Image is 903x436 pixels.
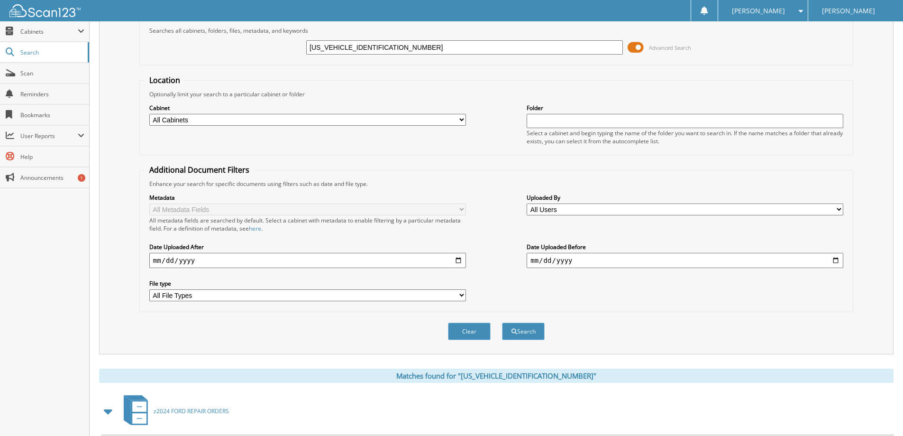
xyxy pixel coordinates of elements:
[527,129,843,145] div: Select a cabinet and begin typing the name of the folder you want to search in. If the name match...
[20,111,84,119] span: Bookmarks
[20,90,84,98] span: Reminders
[149,279,466,288] label: File type
[78,174,85,182] div: 1
[149,216,466,232] div: All metadata fields are searched by default. Select a cabinet with metadata to enable filtering b...
[527,253,843,268] input: end
[118,392,229,430] a: z2024 FORD REPAIR ORDERS
[20,132,78,140] span: User Reports
[249,224,261,232] a: here
[20,28,78,36] span: Cabinets
[99,369,894,383] div: Matches found for "[US_VEHICLE_IDENTIFICATION_NUMBER]"
[527,104,843,112] label: Folder
[822,8,875,14] span: [PERSON_NAME]
[856,390,903,436] iframe: Chat Widget
[20,153,84,161] span: Help
[502,323,545,340] button: Search
[145,90,848,98] div: Optionally limit your search to a particular cabinet or folder
[20,174,84,182] span: Announcements
[149,253,466,268] input: start
[649,44,691,51] span: Advanced Search
[145,165,254,175] legend: Additional Document Filters
[145,180,848,188] div: Enhance your search for specific documents using filters such as date and file type.
[149,104,466,112] label: Cabinet
[20,48,83,56] span: Search
[145,75,185,85] legend: Location
[20,69,84,77] span: Scan
[527,194,843,202] label: Uploaded By
[9,4,81,17] img: scan123-logo-white.svg
[149,243,466,251] label: Date Uploaded After
[154,407,229,415] span: z2024 FORD REPAIR ORDERS
[732,8,785,14] span: [PERSON_NAME]
[145,27,848,35] div: Searches all cabinets, folders, files, metadata, and keywords
[527,243,843,251] label: Date Uploaded Before
[448,323,491,340] button: Clear
[149,194,466,202] label: Metadata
